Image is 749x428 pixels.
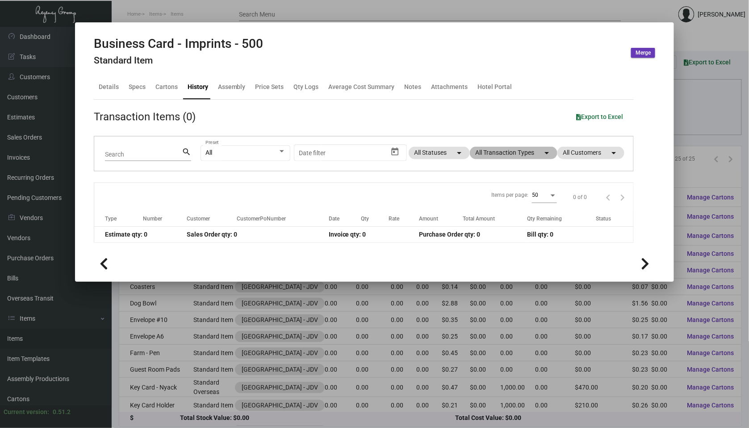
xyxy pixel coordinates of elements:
div: Qty Remaining [527,215,596,223]
span: Purchase Order qty: 0 [419,231,480,238]
span: Estimate qty: 0 [105,231,147,238]
mat-chip: All Transaction Types [470,147,557,159]
input: End date [334,149,377,157]
button: Previous page [601,190,615,204]
span: Sales Order qty: 0 [187,231,237,238]
div: Qty Logs [294,82,319,92]
div: 0 of 0 [573,193,587,201]
div: Customer [187,215,210,223]
div: Date [329,215,361,223]
div: Current version: [4,407,49,417]
div: Attachments [431,82,468,92]
div: Qty Remaining [527,215,562,223]
div: Hotel Portal [478,82,512,92]
div: Status [596,215,611,223]
h4: Standard Item [94,55,264,66]
div: Amount [419,215,463,223]
div: Customer [187,215,237,223]
span: Bill qty: 0 [527,231,554,238]
div: Type [105,215,117,223]
div: Rate [389,215,400,223]
mat-icon: arrow_drop_down [608,148,619,158]
button: Open calendar [388,144,402,159]
div: Number [143,215,162,223]
button: Next page [615,190,630,204]
div: Assembly [218,82,246,92]
h2: Business Card - Imprints - 500 [94,36,264,51]
div: Rate [389,215,419,223]
mat-icon: arrow_drop_down [541,148,552,158]
div: Items per page: [491,191,528,199]
span: 50 [532,192,538,198]
button: Export to Excel [569,109,630,125]
mat-chip: All Customers [557,147,624,159]
div: Average Cost Summary [329,82,395,92]
div: CustomerPoNumber [237,215,329,223]
mat-icon: arrow_drop_down [454,148,464,158]
div: Specs [129,82,146,92]
span: Export to Excel [576,113,623,120]
div: History [188,82,208,92]
div: Date [329,215,339,223]
mat-chip: All Statuses [409,147,470,159]
button: Merge [631,48,655,58]
div: Total Amount [463,215,527,223]
span: All [205,149,212,156]
div: Type [105,215,143,223]
div: Details [99,82,119,92]
div: Cartons [155,82,178,92]
mat-select: Items per page: [532,191,557,199]
div: 0.51.2 [53,407,71,417]
span: Invoice qty: 0 [329,231,366,238]
div: Total Amount [463,215,495,223]
span: Merge [636,49,651,57]
div: Number [143,215,187,223]
mat-icon: search [182,147,191,157]
div: Transaction Items (0) [94,109,196,125]
input: Start date [299,149,326,157]
div: Status [596,215,634,223]
div: Notes [405,82,422,92]
div: Price Sets [255,82,284,92]
div: Qty [361,215,389,223]
div: CustomerPoNumber [237,215,286,223]
div: Amount [419,215,438,223]
div: Qty [361,215,369,223]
